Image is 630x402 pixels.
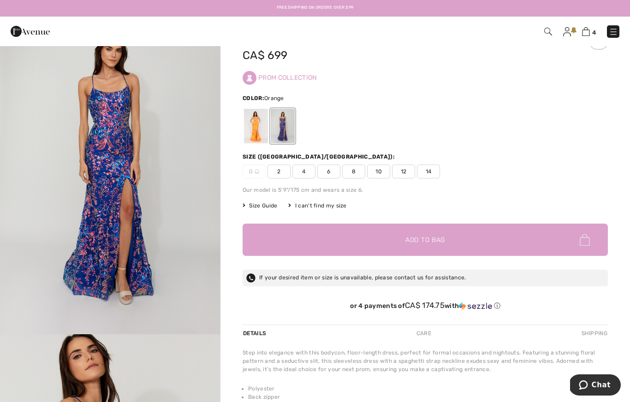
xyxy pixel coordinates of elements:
div: Size ([GEOGRAPHIC_DATA]/[GEOGRAPHIC_DATA]): [243,153,397,161]
span: CA$ 174.75 [405,301,445,310]
div: Step into elegance with this bodycon, floor-length dress, perfect for formal occasions and nighto... [243,349,608,373]
span: Color: [243,95,264,101]
li: Polyester [248,384,608,393]
div: If your desired item or size is unavailable, please contact us for assistance. [243,270,608,286]
img: Search [544,28,552,35]
span: 4 [292,165,315,178]
span: 12 [392,165,415,178]
img: Shopping Bag [582,27,590,36]
span: CA$ 699 [243,49,287,62]
img: phone [246,273,256,283]
img: Bag.svg [580,234,590,246]
span: Orange [264,95,284,101]
span: Size Guide [243,201,277,210]
span: 4 [592,29,596,36]
div: Shipping [579,325,608,342]
span: Add to Bag [405,235,445,245]
div: Orange [244,109,268,143]
div: Prom Collection [243,64,608,92]
a: Free shipping on orders over $99 [277,5,354,11]
span: 2 [267,165,291,178]
div: Our model is 5'9"/175 cm and wears a size 6. [243,186,608,194]
img: ring-m.svg [255,169,259,174]
div: or 4 payments of with [243,301,608,310]
div: I can't find my size [288,201,346,210]
button: Add to Bag [243,224,608,256]
img: Prom Collection [243,71,256,85]
img: My Info [563,27,571,36]
span: 14 [417,165,440,178]
a: 4 [582,26,596,37]
div: Care [409,325,439,342]
a: 1ère Avenue [11,26,50,35]
div: Details [243,325,268,342]
img: Menu [609,27,618,36]
li: Back zipper [248,393,608,401]
div: or 4 payments ofCA$ 174.75withSezzle Click to learn more about Sezzle [243,301,608,313]
img: Sezzle [459,302,492,310]
span: 6 [317,165,340,178]
span: 0 [243,165,266,178]
div: Orange [271,109,295,143]
span: 10 [367,165,390,178]
span: 8 [342,165,365,178]
iframe: Opens a widget where you can chat to one of our agents [570,374,621,397]
img: 1ère Avenue [11,22,50,41]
